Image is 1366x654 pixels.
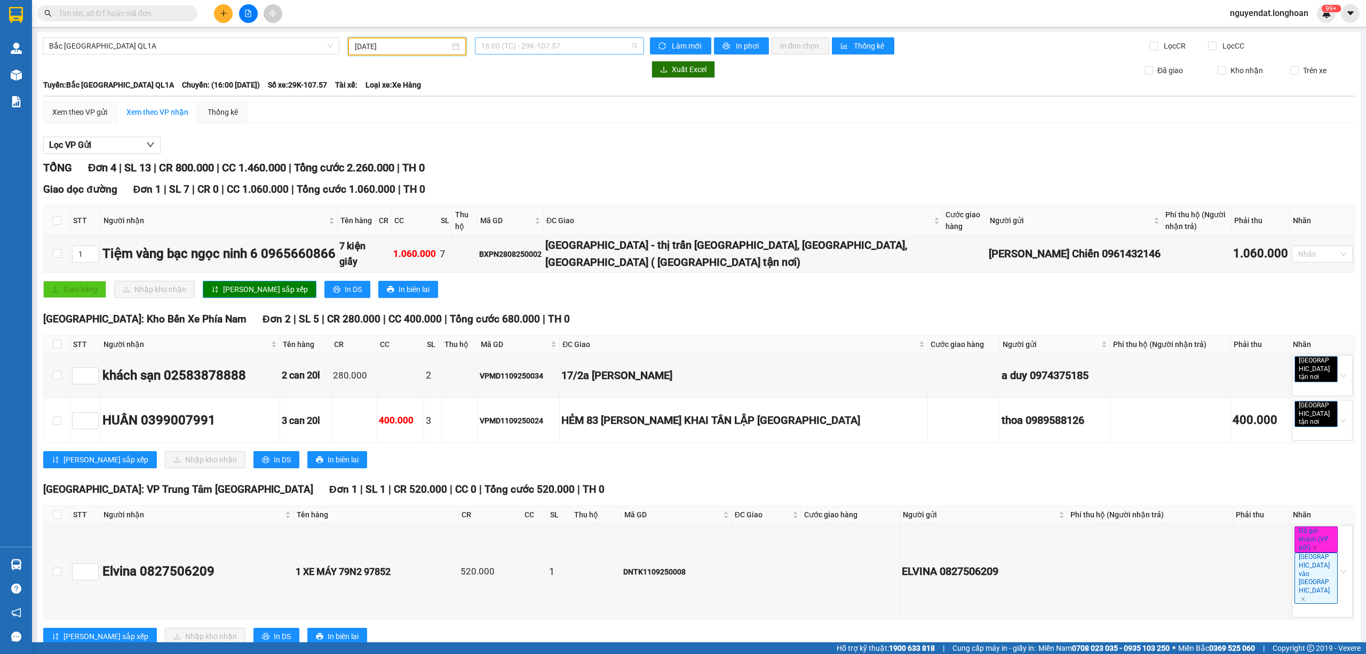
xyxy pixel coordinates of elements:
[63,454,148,466] span: [PERSON_NAME] sắp xếp
[1233,411,1288,430] div: 400.000
[378,281,438,298] button: printerIn biên lai
[102,366,278,386] div: khách sạn 02583878888
[124,161,151,174] span: SL 13
[338,206,376,235] th: Tên hàng
[43,483,313,495] span: [GEOGRAPHIC_DATA]: VP Trung Tâm [GEOGRAPHIC_DATA]
[403,183,425,195] span: TH 0
[583,483,605,495] span: TH 0
[624,509,721,521] span: Mã GD
[902,563,1066,580] div: ELVINA 0827506209
[70,506,101,524] th: STT
[366,483,386,495] span: SL 1
[1321,374,1326,380] span: close
[274,454,291,466] span: In DS
[9,7,23,23] img: logo-vxr
[652,61,715,78] button: downloadXuất Excel
[59,7,185,19] input: Tìm tên, số ĐT hoặc mã đơn
[328,631,359,642] span: In biên lai
[426,413,440,428] div: 3
[943,206,987,235] th: Cước giao hàng
[324,281,370,298] button: printerIn DS
[801,506,900,524] th: Cước giao hàng
[388,483,391,495] span: |
[735,509,790,521] span: ĐC Giao
[102,244,336,264] div: Tiệm vàng bạc ngọc ninh 6 0965660866
[1233,506,1290,524] th: Phải thu
[1153,65,1187,76] span: Đã giao
[1110,336,1231,353] th: Phí thu hộ (Người nhận trả)
[379,413,422,428] div: 400.000
[262,633,269,641] span: printer
[522,506,547,524] th: CC
[1312,545,1317,550] span: close
[11,96,22,107] img: solution-icon
[43,313,247,325] span: [GEOGRAPHIC_DATA]: Kho Bến Xe Phía Nam
[345,283,362,295] span: In DS
[903,509,1057,521] span: Người gửi
[329,483,358,495] span: Đơn 1
[577,483,580,495] span: |
[126,106,188,118] div: Xem theo VP nhận
[1346,9,1355,18] span: caret-down
[1300,596,1306,602] span: close
[832,37,894,54] button: bar-chartThống kê
[52,456,59,464] span: sort-ascending
[217,161,219,174] span: |
[1002,412,1108,429] div: thoa 0989588126
[102,411,278,431] div: HUÂN 0399007991
[203,281,316,298] button: sort-ascending[PERSON_NAME] sắp xếp
[392,206,438,235] th: CC
[377,336,424,353] th: CC
[1321,420,1326,425] span: close
[837,642,935,654] span: Hỗ trợ kỹ thuật:
[562,338,917,350] span: ĐC Giao
[333,368,375,383] div: 280.000
[387,286,394,294] span: printer
[43,81,174,89] b: Tuyến: Bắc [GEOGRAPHIC_DATA] QL1A
[393,247,436,261] div: 1.060.000
[479,248,542,260] div: BXPN2808250002
[159,161,214,174] span: CR 800.000
[459,506,522,524] th: CR
[1322,9,1331,18] img: icon-new-feature
[208,106,238,118] div: Thống kê
[450,483,452,495] span: |
[335,79,358,91] span: Tài xế:
[43,281,106,298] button: uploadGiao hàng
[388,313,442,325] span: CC 400.000
[1341,4,1360,23] button: caret-down
[990,215,1151,226] span: Người gửi
[291,183,294,195] span: |
[1232,206,1290,235] th: Phải thu
[1294,356,1338,382] span: [GEOGRAPHIC_DATA] tận nơi
[460,564,520,579] div: 520.000
[1072,644,1170,652] strong: 0708 023 035 - 0935 103 250
[1226,65,1267,76] span: Kho nhận
[1293,509,1352,521] div: Nhãn
[43,451,157,468] button: sort-ascending[PERSON_NAME] sắp xếp
[545,237,941,271] div: [GEOGRAPHIC_DATA] - thị trấn [GEOGRAPHIC_DATA], [GEOGRAPHIC_DATA], [GEOGRAPHIC_DATA] ( [GEOGRAPHI...
[44,10,52,17] span: search
[43,137,161,154] button: Lọc VP Gửi
[221,183,224,195] span: |
[480,215,533,226] span: Mã GD
[1294,401,1338,427] span: [GEOGRAPHIC_DATA] tận nơi
[197,183,219,195] span: CR 0
[52,633,59,641] span: sort-ascending
[49,138,91,152] span: Lọc VP Gửi
[547,506,571,524] th: SL
[11,632,21,642] span: message
[398,183,401,195] span: |
[327,313,380,325] span: CR 280.000
[561,412,926,429] div: HẺM 83 [PERSON_NAME] KHAI TÂN LẬP [GEOGRAPHIC_DATA]
[1178,642,1255,654] span: Miền Bắc
[672,40,703,52] span: Làm mới
[11,559,22,570] img: warehouse-icon
[1221,6,1317,20] span: nguyendat.longhoan
[623,566,730,578] div: DNTK1109250008
[280,336,331,353] th: Tên hàng
[854,40,886,52] span: Thống kê
[952,642,1036,654] span: Cung cấp máy in - giấy in:
[1209,644,1255,652] strong: 0369 525 060
[1163,206,1232,235] th: Phí thu hộ (Người nhận trả)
